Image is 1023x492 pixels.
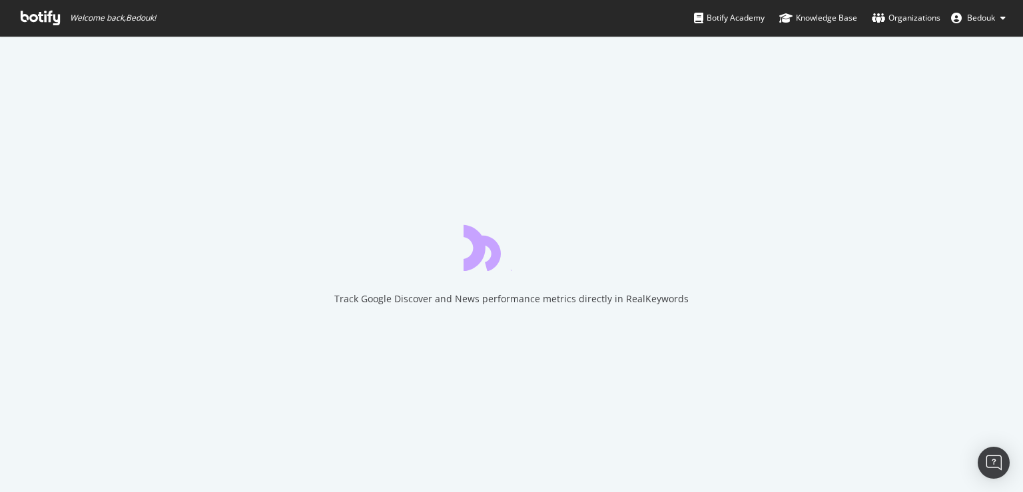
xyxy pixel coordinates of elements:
div: Botify Academy [694,11,765,25]
div: Organizations [872,11,940,25]
div: Open Intercom Messenger [978,447,1010,479]
span: Welcome back, Bedouk ! [70,13,156,23]
button: Bedouk [940,7,1016,29]
div: Knowledge Base [779,11,857,25]
span: Bedouk [967,12,995,23]
div: Track Google Discover and News performance metrics directly in RealKeywords [334,292,689,306]
div: animation [464,223,559,271]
